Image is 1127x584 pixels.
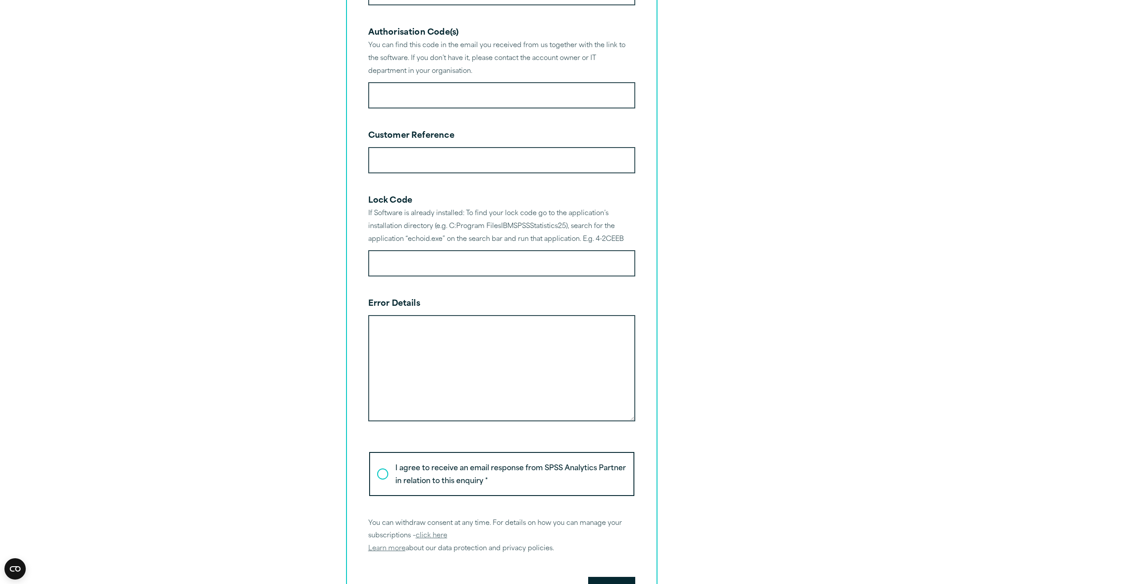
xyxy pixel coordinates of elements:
a: click here [416,532,447,539]
a: Learn more [368,545,406,552]
span: You can withdraw consent at any time. For details on how you can manage your subscriptions – abou... [368,520,622,552]
div: If Software is already installed: To find your lock code go to the application’s installation dir... [368,208,635,246]
label: I agree to receive an email response from SPSS Analytics Partner in relation to this enquiry * [369,452,634,496]
label: Lock Code [368,197,413,205]
div: You can find this code in the email you received from us together with the link to the software. ... [368,40,635,78]
label: Authorisation Code(s) [368,29,459,37]
label: Error Details [368,300,420,308]
label: Customer Reference [368,132,454,140]
button: Open CMP widget [4,558,26,580]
